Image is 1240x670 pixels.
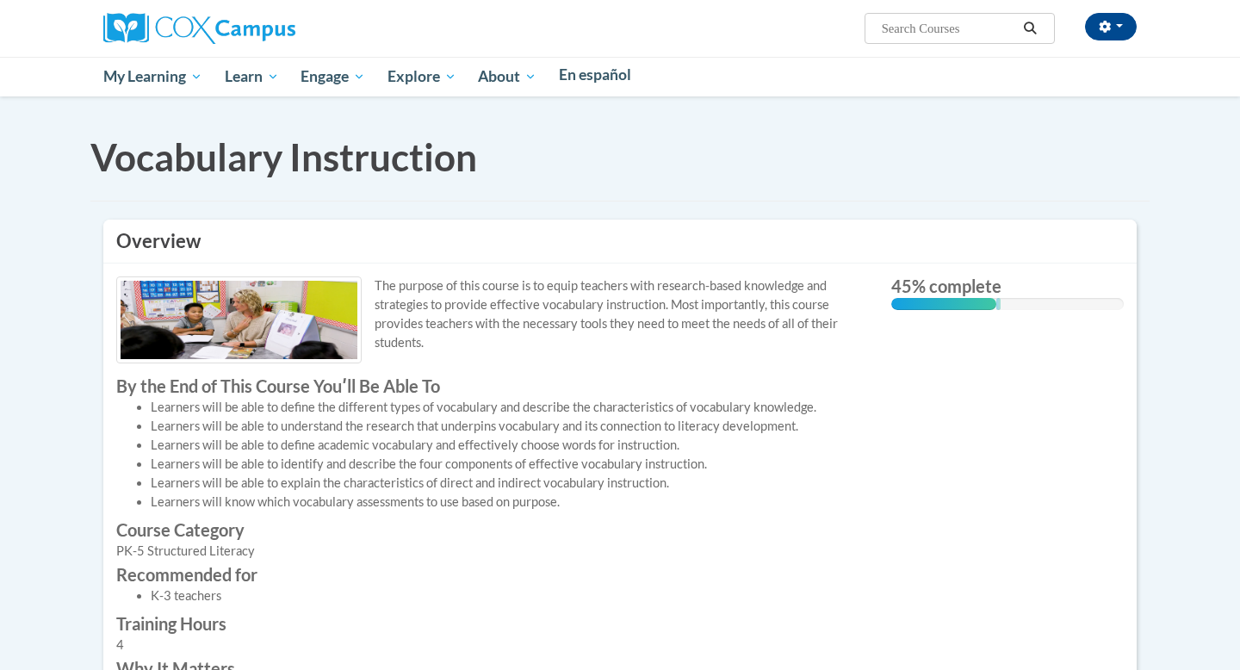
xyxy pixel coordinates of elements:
img: Cox Campus [103,13,295,44]
li: Learners will be able to explain the characteristics of direct and indirect vocabulary instruction. [151,474,865,493]
a: My Learning [92,57,214,96]
span: Learn [225,66,279,87]
h3: Overview [116,228,1124,255]
label: Recommended for [116,565,865,584]
button: Search [1018,18,1044,39]
span: Engage [301,66,365,87]
input: Search Courses [880,18,1018,39]
a: Explore [376,57,468,96]
span: Explore [387,66,456,87]
label: By the End of This Course Youʹll Be Able To [116,376,865,395]
button: Account Settings [1085,13,1137,40]
img: Course logo image [116,276,362,363]
span: My Learning [103,66,202,87]
div: 0.001% [996,298,1001,310]
a: Cox Campus [103,20,295,34]
i:  [1023,22,1038,35]
li: Learners will be able to define the different types of vocabulary and describe the characteristic... [151,398,865,417]
span: About [478,66,536,87]
li: Learners will be able to understand the research that underpins vocabulary and its connection to ... [151,417,865,436]
label: 45% complete [891,276,1124,295]
li: Learners will be able to define academic vocabulary and effectively choose words for instruction. [151,436,865,455]
div: 4 [116,636,865,654]
span: En español [559,65,631,84]
li: Learners will be able to identify and describe the four components of effective vocabulary instru... [151,455,865,474]
li: K-3 teachers [151,586,865,605]
label: Course Category [116,520,865,539]
li: Learners will know which vocabulary assessments to use based on purpose. [151,493,865,512]
a: En español [548,57,642,93]
p: The purpose of this course is to equip teachers with research-based knowledge and strategies to p... [116,276,865,352]
a: Learn [214,57,290,96]
label: Training Hours [116,614,865,633]
a: About [468,57,549,96]
div: 45% complete [891,298,996,310]
div: Main menu [77,57,1162,96]
span: Vocabulary Instruction [90,134,477,179]
div: PK-5 Structured Literacy [116,542,865,561]
a: Engage [289,57,376,96]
